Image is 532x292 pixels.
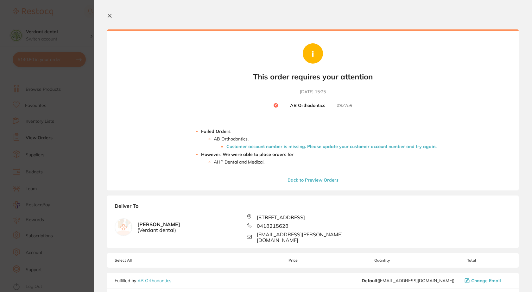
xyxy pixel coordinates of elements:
time: [DATE] 15:25 [300,89,326,95]
li: AB Orthodontics . [214,136,437,149]
b: [PERSON_NAME] [137,221,180,233]
span: Total [432,258,511,263]
span: ( Verdant dental ) [137,227,180,233]
span: Change Email [471,278,501,283]
span: Price [253,258,332,263]
li: AHP Dental and Medical . [214,159,437,165]
b: Default [362,278,377,283]
button: Back to Preview Orders [286,177,340,183]
b: Deliver To [115,203,511,214]
b: This order requires your attention [253,72,373,81]
span: Select All [115,258,178,263]
p: Fulfilled by [115,278,171,283]
span: tahlia@ortho.com.au [362,278,454,283]
small: # 92759 [337,103,352,109]
strong: Failed Orders [201,128,231,134]
button: Change Email [463,278,511,283]
span: [STREET_ADDRESS] [257,214,305,220]
img: empty.jpg [115,219,132,236]
span: 0418215628 [257,223,288,229]
li: Customer account number is missing. Please update your customer account number and try again. . [226,144,437,149]
a: AB Orthodontics [137,278,171,283]
b: AB Orthodontics [290,103,325,109]
span: [EMAIL_ADDRESS][PERSON_NAME][DOMAIN_NAME] [257,232,379,243]
strong: However, We were able to place orders for [201,152,294,157]
span: Quantity [333,258,432,263]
